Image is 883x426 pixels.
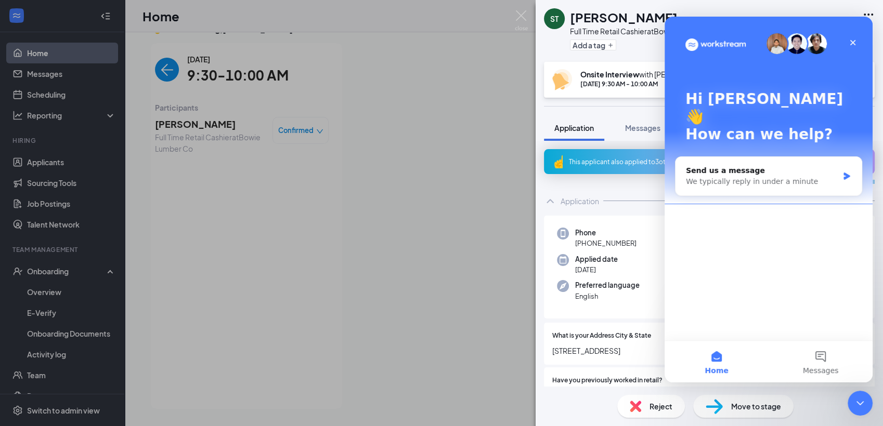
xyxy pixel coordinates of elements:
span: [PHONE_NUMBER] [575,238,637,248]
span: English [575,291,640,301]
svg: ChevronUp [544,195,556,207]
button: PlusAdd a tag [570,39,616,50]
span: [DATE] [575,264,618,275]
span: Move to stage [731,401,781,412]
div: Application [561,196,599,206]
iframe: Intercom live chat [665,17,873,382]
div: with [PERSON_NAME] [580,69,713,79]
iframe: Intercom live chat [848,391,873,416]
span: What is your Address City & State [552,331,651,341]
svg: Plus [607,42,614,48]
span: Messages [625,123,660,132]
span: Have you previously worked in retail? [552,376,663,385]
span: Applied date [575,254,618,264]
span: Phone [575,228,637,238]
span: Reject [650,401,672,412]
b: Onsite Interview [580,70,639,79]
div: [DATE] 9:30 AM - 10:00 AM [580,79,713,88]
span: Application [554,123,594,132]
h1: [PERSON_NAME] [570,8,678,26]
div: Full Time Retail Cashier at Bowie Lumber Co [570,26,715,36]
span: Preferred language [575,280,640,290]
span: [STREET_ADDRESS] [552,345,866,356]
svg: Ellipses [862,8,875,21]
div: ST [550,14,559,24]
div: This applicant also applied to 3 other job posting(s) [569,157,848,166]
